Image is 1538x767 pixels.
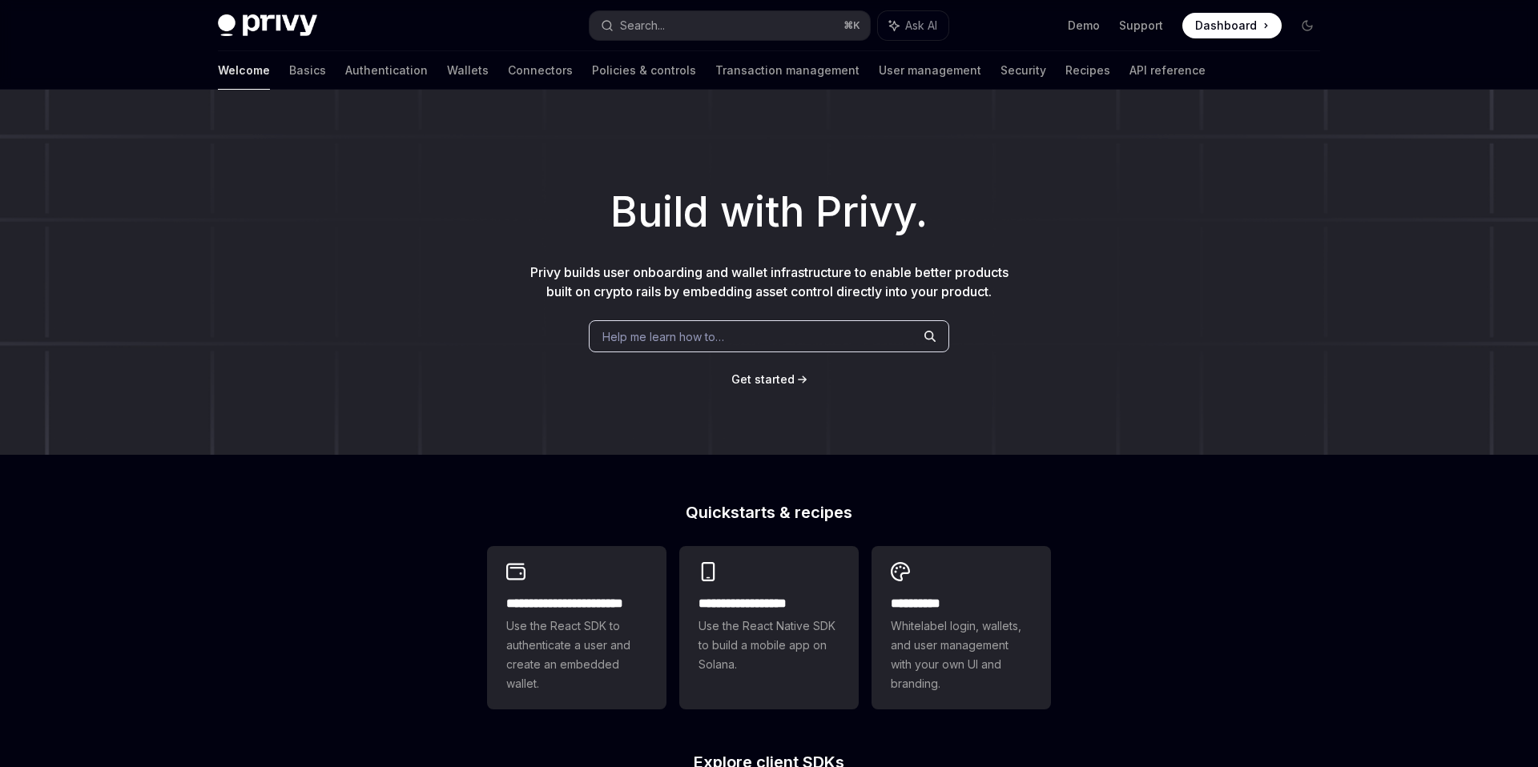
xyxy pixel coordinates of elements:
a: **** **** **** ***Use the React Native SDK to build a mobile app on Solana. [679,546,859,709]
a: Welcome [218,51,270,90]
span: Get started [731,372,795,386]
span: Ask AI [905,18,937,34]
button: Search...⌘K [590,11,870,40]
button: Toggle dark mode [1294,13,1320,38]
a: Authentication [345,51,428,90]
a: Demo [1068,18,1100,34]
span: Privy builds user onboarding and wallet infrastructure to enable better products built on crypto ... [530,264,1009,299]
a: User management [879,51,981,90]
span: Help me learn how to… [602,328,724,345]
a: Support [1119,18,1163,34]
a: Security [1001,51,1046,90]
img: dark logo [218,14,317,37]
a: API reference [1129,51,1206,90]
span: Whitelabel login, wallets, and user management with your own UI and branding. [891,616,1032,693]
a: **** *****Whitelabel login, wallets, and user management with your own UI and branding. [872,546,1051,709]
a: Recipes [1065,51,1110,90]
span: Dashboard [1195,18,1257,34]
span: Use the React Native SDK to build a mobile app on Solana. [699,616,839,674]
span: ⌘ K [843,19,860,32]
a: Connectors [508,51,573,90]
a: Wallets [447,51,489,90]
a: Basics [289,51,326,90]
a: Get started [731,371,795,388]
span: Use the React SDK to authenticate a user and create an embedded wallet. [506,616,647,693]
a: Transaction management [715,51,860,90]
a: Policies & controls [592,51,696,90]
div: Search... [620,16,665,35]
a: Dashboard [1182,13,1282,38]
button: Ask AI [878,11,948,40]
h2: Quickstarts & recipes [487,504,1051,520]
h1: Build with Privy. [26,181,1512,243]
